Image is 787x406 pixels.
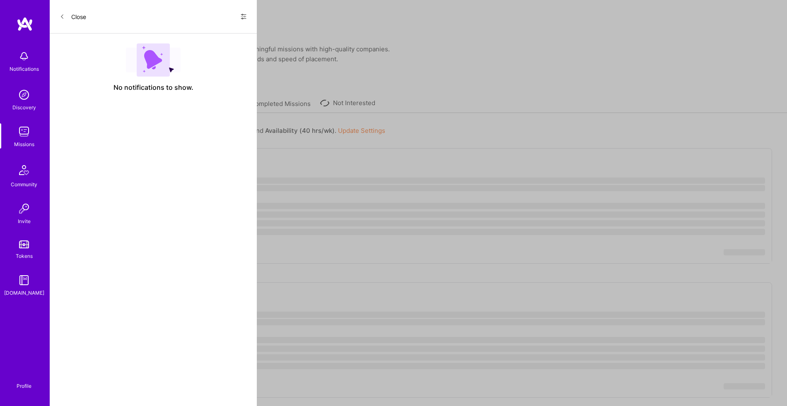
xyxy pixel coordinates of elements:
[4,288,44,297] div: [DOMAIN_NAME]
[18,217,31,226] div: Invite
[11,180,37,189] div: Community
[12,103,36,112] div: Discovery
[16,252,33,260] div: Tokens
[16,86,32,103] img: discovery
[60,10,86,23] button: Close
[14,160,34,180] img: Community
[16,272,32,288] img: guide book
[10,65,39,73] div: Notifications
[113,83,193,92] span: No notifications to show.
[16,200,32,217] img: Invite
[17,17,33,31] img: logo
[126,43,181,77] img: empty
[17,382,31,389] div: Profile
[16,123,32,140] img: teamwork
[16,48,32,65] img: bell
[14,373,34,389] a: Profile
[14,140,34,149] div: Missions
[19,240,29,248] img: tokens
